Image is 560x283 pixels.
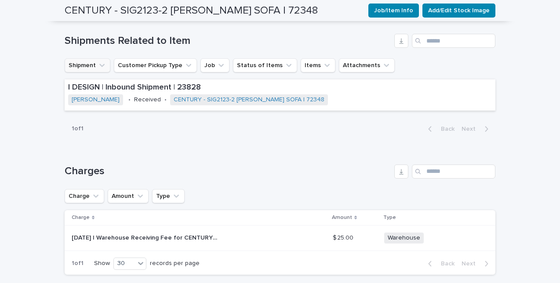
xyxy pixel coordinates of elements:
[65,4,318,17] h2: CENTURY - SIG2123-2 [PERSON_NAME] SOFA | 72348
[108,189,149,203] button: Amount
[65,225,495,251] tr: [DATE] | Warehouse Receiving Fee for CENTURY - SIG2123-2 [PERSON_NAME] SOFA | 72348 Size XL - Job...
[339,58,395,72] button: Attachments
[65,35,391,47] h1: Shipments Related to Item
[436,261,455,267] span: Back
[134,96,161,104] p: Received
[72,233,220,242] p: 2025-09-11 | Warehouse Receiving Fee for CENTURY - SIG2123-2 COLTER SOFA | 72348 Size XL - Job: G...
[65,118,91,140] p: 1 of 1
[384,233,424,244] span: Warehouse
[301,58,335,72] button: Items
[458,260,495,268] button: Next
[462,126,481,132] span: Next
[114,58,197,72] button: Customer Pickup Type
[72,213,90,222] p: Charge
[164,96,167,104] p: •
[368,4,419,18] button: Job/Item Info
[65,189,104,203] button: Charge
[412,165,495,179] input: Search
[428,6,490,15] span: Add/Edit Stock Image
[421,125,458,133] button: Back
[458,125,495,133] button: Next
[65,79,495,111] a: I DESIGN | Inbound Shipment | 23828[PERSON_NAME] •Received•CENTURY - SIG2123-2 [PERSON_NAME] SOFA...
[114,259,135,268] div: 30
[94,260,110,267] p: Show
[332,213,352,222] p: Amount
[421,260,458,268] button: Back
[128,96,131,104] p: •
[150,260,200,267] p: records per page
[436,126,455,132] span: Back
[374,6,413,15] span: Job/Item Info
[65,253,91,274] p: 1 of 1
[462,261,481,267] span: Next
[333,233,355,242] p: $ 25.00
[68,83,462,93] p: I DESIGN | Inbound Shipment | 23828
[422,4,495,18] button: Add/Edit Stock Image
[233,58,297,72] button: Status of Items
[200,58,229,72] button: Job
[65,58,110,72] button: Shipment
[174,96,324,104] a: CENTURY - SIG2123-2 [PERSON_NAME] SOFA | 72348
[383,213,396,222] p: Type
[412,34,495,48] input: Search
[152,189,185,203] button: Type
[72,96,120,104] a: [PERSON_NAME]
[65,165,391,178] h1: Charges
